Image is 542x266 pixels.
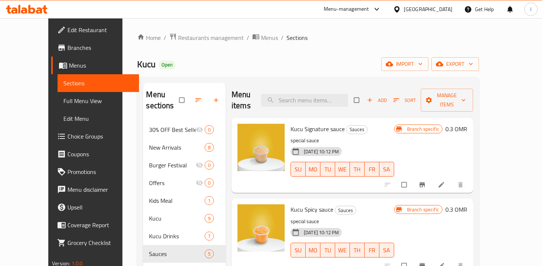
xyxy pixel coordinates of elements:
div: items [205,214,214,223]
div: Kucu [149,214,204,223]
span: Sauces [347,125,367,134]
button: TU [320,162,335,177]
span: 9 [205,215,213,222]
span: Full Menu View [63,96,133,105]
li: / [164,33,166,42]
span: Sort items [389,95,421,106]
a: Branches [51,39,139,57]
button: import [381,57,428,71]
div: items [205,232,214,241]
span: [DATE] 10:12 PM [301,148,342,155]
span: Offers [149,178,195,187]
a: Promotions [51,163,139,181]
div: items [205,196,214,205]
div: Kucu9 [143,209,226,227]
a: Coverage Report [51,216,139,234]
span: 1 [205,197,213,204]
div: Kucu Drinks7 [143,227,226,245]
span: SU [294,245,303,256]
button: TH [350,162,365,177]
div: items [205,125,214,134]
div: Menu-management [324,5,369,14]
h2: Menu sections [146,89,179,111]
a: Full Menu View [58,92,139,110]
span: 0 [205,162,213,169]
button: MO [306,243,320,258]
span: Branches [67,43,133,52]
button: Add [365,95,389,106]
span: Menus [261,33,278,42]
input: search [261,94,348,107]
span: WE [338,245,347,256]
span: Select section [350,93,365,107]
a: Menus [51,57,139,74]
span: Add [367,96,387,105]
button: TU [320,243,335,258]
span: Sections [286,33,308,42]
span: 30% OFF Best Sellers [149,125,195,134]
span: Add item [365,95,389,106]
button: Manage items [421,89,473,112]
span: export [437,59,473,69]
a: Restaurants management [169,33,244,42]
img: Kucu Signature sauce [237,124,285,171]
span: FR [368,164,376,175]
h2: Menu items [232,89,252,111]
a: Choice Groups [51,127,139,145]
button: WE [335,162,350,177]
button: WE [335,243,350,258]
span: 5 [205,250,213,258]
button: TH [350,243,365,258]
span: 7 [205,233,213,240]
div: Offers0 [143,174,226,192]
span: TU [323,164,332,175]
h6: 0.3 OMR [445,204,467,215]
button: SU [291,243,306,258]
div: items [205,249,214,258]
span: New Arrivals [149,143,204,152]
span: TU [323,245,332,256]
button: MO [306,162,320,177]
span: 8 [205,144,213,151]
span: MO [309,245,317,256]
button: Branch-specific-item [414,177,432,193]
button: SA [379,243,394,258]
div: Kids Meal1 [143,192,226,209]
button: SA [379,162,394,177]
span: Branch specific [404,206,442,213]
span: Open [159,62,176,68]
span: Manage items [427,91,467,109]
span: Branch specific [404,126,442,133]
span: SA [382,164,391,175]
span: MO [309,164,317,175]
span: 0 [205,126,213,133]
div: Burger Festival0 [143,156,226,174]
a: Edit menu item [438,181,447,188]
img: Kucu Spicy sauce [237,204,285,252]
span: Coverage Report [67,221,133,229]
span: Edit Restaurant [67,25,133,34]
span: Restaurants management [178,33,244,42]
svg: Inactive section [196,161,203,169]
span: Sections [63,79,133,88]
span: Promotions [67,167,133,176]
span: Coupons [67,150,133,158]
nav: breadcrumb [137,33,479,42]
a: Menu disclaimer [51,181,139,198]
span: SA [382,245,391,256]
span: Burger Festival [149,161,195,170]
span: Upsell [67,203,133,212]
span: Kucu Signature sauce [291,123,345,134]
li: / [281,33,284,42]
button: FR [365,162,379,177]
span: TH [353,245,362,256]
svg: Inactive section [196,179,203,187]
button: SU [291,162,306,177]
div: items [205,143,214,152]
div: Kids Meal [149,196,204,205]
button: delete [452,177,470,193]
a: Menus [252,33,278,42]
span: Menus [69,61,133,70]
span: WE [338,164,347,175]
